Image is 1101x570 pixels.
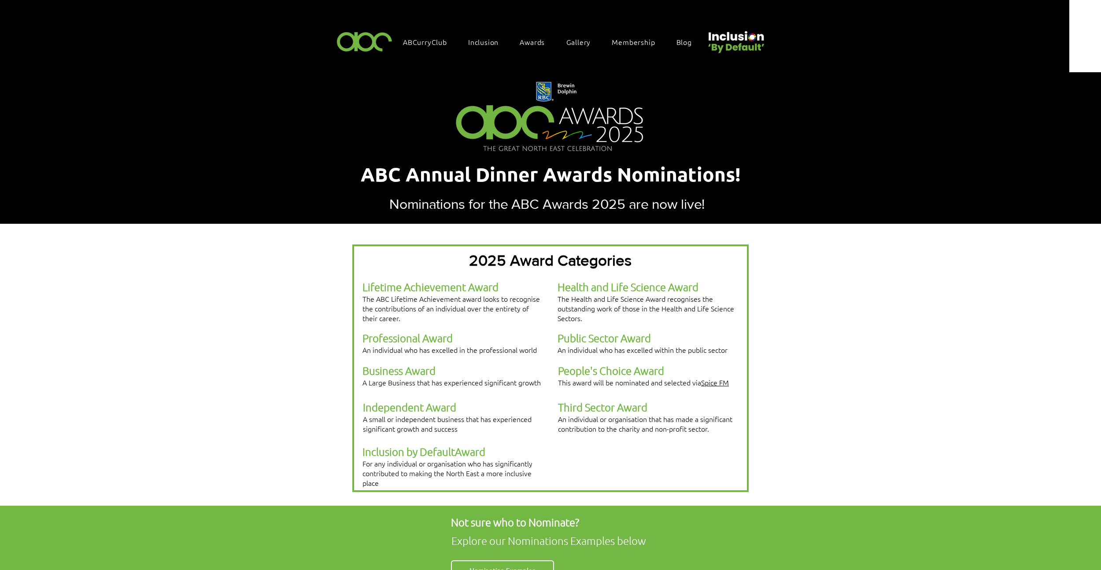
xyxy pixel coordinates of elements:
[520,37,545,47] span: Awards
[558,294,734,323] span: The Health and Life Science Award recognises the outstanding work of those in the Health and Life...
[451,515,579,529] span: Not sure who to Nominate?
[389,196,705,211] span: Nominations for the ABC Awards 2025 are now live!
[362,445,427,458] span: Inclusion by D
[362,345,537,355] span: An individual who has excelled in the professional world
[334,28,395,54] img: ABC-Logo-Blank-Background-01-01-2.png
[515,33,558,51] div: Awards
[676,37,692,47] span: Blog
[362,294,540,323] span: The ABC Lifetime Achievement award looks to recognise the contributions of an individual over the...
[403,37,447,47] span: ABCurryClub
[363,400,456,414] span: Independent Award
[362,280,499,293] span: Lifetime Achievement Award
[672,33,705,51] a: Blog
[558,400,647,414] span: Third Sector Award
[361,162,741,186] span: ABC Annual Dinner Awards Nominations!
[612,37,655,47] span: Membership
[558,280,698,293] span: Health and Life Science Award
[558,414,732,433] span: An individual or organisation that has made a significant contribution to the charity and non-pro...
[455,445,485,458] span: Award
[558,378,729,387] span: This award will be nominated and selected via
[558,331,651,344] span: Public Sector Award
[705,24,766,54] img: Untitled design (22).png
[362,378,541,387] span: A Large Business that has experienced significant growth
[362,459,532,488] span: For any individual or organisation who has significantly contributed to making the North East a m...
[562,33,604,51] a: Gallery
[363,414,532,433] span: A small or independent business that has experienced significant growth and success
[468,37,499,47] span: Inclusion
[362,364,436,377] span: Business Award
[607,33,668,51] a: Membership
[469,252,632,269] span: 2025 Award Categories
[427,445,455,458] span: efault
[558,364,664,377] span: People's Choice Award
[464,33,512,51] div: Inclusion
[558,345,728,355] span: An individual who has excelled within the public sector
[399,33,705,51] nav: Site
[451,534,646,547] span: Explore our Nominations Examples below
[444,70,656,165] img: Northern Insights Double Pager Apr 2025.png
[566,37,591,47] span: Gallery
[701,378,729,387] a: Spice FM
[399,33,460,51] a: ABCurryClub
[362,331,453,344] span: Professional Award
